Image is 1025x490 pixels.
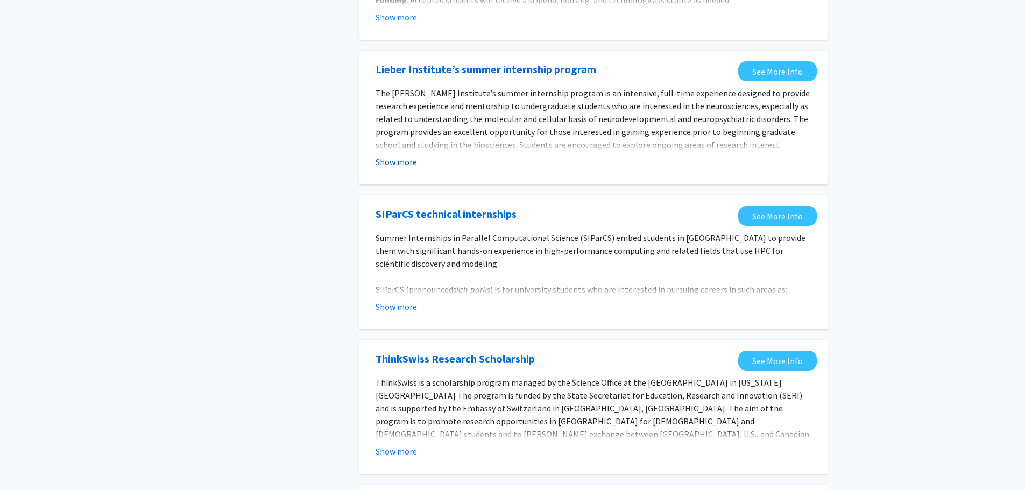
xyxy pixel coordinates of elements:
[738,61,817,81] a: Opens in a new tab
[376,351,535,367] a: Opens in a new tab
[738,206,817,226] a: Opens in a new tab
[376,377,809,452] span: ThinkSwiss is a scholarship program managed by the Science Office at the [GEOGRAPHIC_DATA] in [US...
[8,442,46,482] iframe: Chat
[376,155,417,168] button: Show more
[376,11,417,24] button: Show more
[376,283,811,296] p: SIParCS (pronounced ) is for university students who are interested in pursuing careers in such a...
[376,88,810,163] span: The [PERSON_NAME] Institute’s summer internship program is an intensive, full-time experience des...
[376,445,417,458] button: Show more
[376,61,596,77] a: Opens in a new tab
[453,284,490,295] em: sigh-parks
[376,231,811,270] p: Summer Internships in Parallel Computational Science (SIParCS) embed students in [GEOGRAPHIC_DATA...
[376,206,517,222] a: Opens in a new tab
[738,351,817,371] a: Opens in a new tab
[376,300,417,313] button: Show more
